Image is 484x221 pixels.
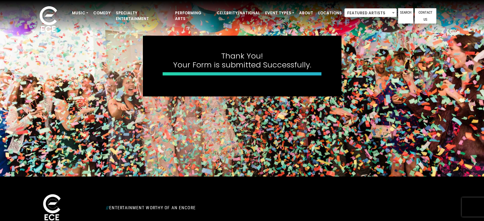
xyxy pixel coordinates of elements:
[398,8,413,24] a: Search
[297,8,316,18] a: About
[172,8,214,24] a: Performing Arts
[113,8,172,24] a: Specialty Entertainment
[214,8,263,18] a: Celebrity/National
[345,9,396,17] span: Featured Artists
[69,8,91,18] a: Music
[344,8,397,17] span: Featured Artists
[32,4,64,35] img: ece_new_logo_whitev2-1.png
[102,203,312,213] div: Entertainment Worthy of an Encore
[263,8,297,18] a: Event Types
[91,8,113,18] a: Comedy
[106,205,109,210] span: //
[163,52,322,70] h4: Thank You! Your Form is submitted Successfully.
[415,8,436,24] a: Contact Us
[316,8,344,18] a: Locations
